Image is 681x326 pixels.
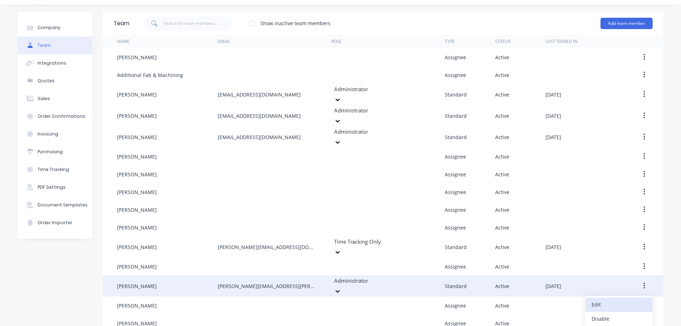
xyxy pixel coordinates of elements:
button: Company [18,19,92,37]
div: [DATE] [546,112,561,120]
div: Active [495,188,509,196]
div: Team [113,19,129,28]
div: Standard [445,112,467,120]
div: Time Tracking [38,166,69,173]
div: Active [495,112,509,120]
div: Active [495,243,509,251]
div: Assignee [445,302,466,309]
div: Edit [592,299,646,310]
div: Assignee [445,54,466,61]
div: Standard [445,91,467,98]
div: [PERSON_NAME] [117,263,157,270]
button: Team [18,37,92,54]
div: Role [331,38,342,45]
div: Additional Fab & Machining [117,71,183,79]
button: Sales [18,90,92,107]
div: Disable [592,314,646,324]
button: Time Tracking [18,161,92,178]
div: Purchasing [38,149,63,155]
div: [PERSON_NAME] [117,153,157,160]
div: Assignee [445,224,466,231]
div: Active [495,153,509,160]
div: Order Confirmations [38,113,85,120]
div: [EMAIL_ADDRESS][DOMAIN_NAME] [218,112,301,120]
div: Active [495,302,509,309]
div: Invoicing [38,131,58,137]
div: Assignee [445,153,466,160]
button: Order Importer [18,214,92,232]
div: [PERSON_NAME] [117,243,157,251]
div: Email [218,38,230,45]
div: Assignee [445,188,466,196]
button: Invoicing [18,125,92,143]
button: Document templates [18,196,92,214]
div: Assignee [445,263,466,270]
div: Assignee [445,171,466,178]
button: Quotes [18,72,92,90]
div: [EMAIL_ADDRESS][DOMAIN_NAME] [218,91,301,98]
div: Order Importer [38,220,72,226]
div: Type [445,38,455,45]
div: Standard [445,243,467,251]
div: [PERSON_NAME] [117,302,157,309]
div: Assignee [445,206,466,214]
button: Add team member [600,18,653,29]
div: Show inactive team members [260,20,331,27]
button: Integrations [18,54,92,72]
div: Active [495,263,509,270]
div: Active [495,171,509,178]
button: Order Confirmations [18,107,92,125]
div: PDF Settings [38,184,66,190]
div: Active [495,206,509,214]
div: [DATE] [546,133,561,141]
div: [EMAIL_ADDRESS][DOMAIN_NAME] [218,133,301,141]
button: PDF Settings [18,178,92,196]
div: [PERSON_NAME][EMAIL_ADDRESS][DOMAIN_NAME] [218,243,317,251]
div: [PERSON_NAME] [117,91,157,98]
div: [PERSON_NAME] [117,112,157,120]
div: [PERSON_NAME] [117,224,157,231]
div: Name [117,38,129,45]
div: Integrations [38,60,66,66]
div: Active [495,71,509,79]
div: Assignee [445,71,466,79]
div: [PERSON_NAME] [117,171,157,178]
div: Document templates [38,202,88,208]
div: [PERSON_NAME] [117,54,157,61]
div: Active [495,54,509,61]
div: Team [38,42,51,49]
div: [PERSON_NAME] [117,206,157,214]
div: Active [495,224,509,231]
div: [DATE] [546,243,561,251]
input: Search for team members... [164,16,233,31]
div: Active [495,282,509,290]
div: Standard [445,133,467,141]
div: Standard [445,282,467,290]
div: Sales [38,95,50,102]
div: Active [495,91,509,98]
div: [PERSON_NAME] [117,282,157,290]
div: Quotes [38,78,55,84]
div: Last signed in [546,38,577,45]
div: Status [495,38,511,45]
div: [PERSON_NAME] [117,188,157,196]
div: Active [495,133,509,141]
div: [DATE] [546,91,561,98]
div: [PERSON_NAME][EMAIL_ADDRESS][PERSON_NAME][DOMAIN_NAME] [218,282,317,290]
div: Company [38,24,60,31]
div: [DATE] [546,282,561,290]
button: Purchasing [18,143,92,161]
div: [PERSON_NAME] [117,133,157,141]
